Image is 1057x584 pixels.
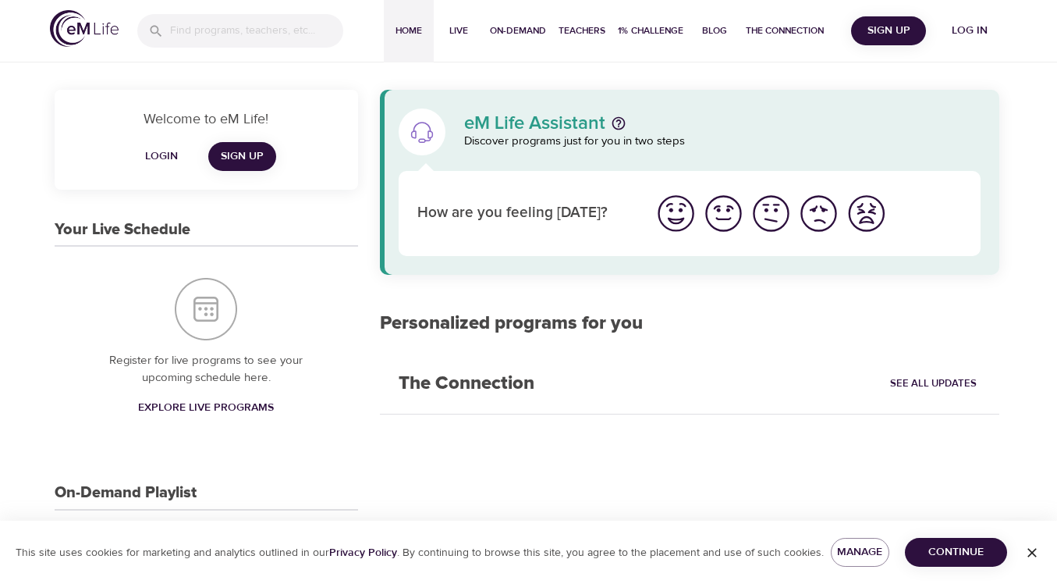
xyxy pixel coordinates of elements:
img: ok [750,192,793,235]
button: I'm feeling great [652,190,700,237]
button: Sign Up [851,16,926,45]
img: great [654,192,697,235]
span: Home [390,23,427,39]
img: Your Live Schedule [175,278,237,340]
button: Continue [905,538,1007,567]
span: Login [143,147,180,166]
h2: The Connection [380,354,553,414]
button: Login [137,142,186,171]
button: I'm feeling bad [795,190,842,237]
button: I'm feeling worst [842,190,890,237]
span: Sign Up [221,147,264,166]
button: I'm feeling good [700,190,747,237]
span: Live [440,23,477,39]
h2: Personalized programs for you [380,312,1000,335]
span: See All Updates [890,375,977,393]
span: Sign Up [857,21,920,41]
a: Explore Live Programs [132,393,280,422]
span: On-Demand [490,23,546,39]
input: Find programs, teachers, etc... [170,14,343,48]
p: Welcome to eM Life! [73,109,339,130]
p: Register for live programs to see your upcoming schedule here. [86,352,327,387]
button: I'm feeling ok [747,190,795,237]
img: bad [797,192,840,235]
img: good [702,192,745,235]
span: The Connection [746,23,824,39]
img: worst [845,192,888,235]
h3: On-Demand Playlist [55,484,197,502]
p: Discover programs just for you in two steps [464,133,981,151]
span: Log in [938,21,1001,41]
a: Privacy Policy [329,546,397,560]
h3: Your Live Schedule [55,221,190,239]
span: Blog [696,23,733,39]
p: How are you feeling [DATE]? [417,202,633,225]
a: See All Updates [886,372,981,396]
span: Teachers [559,23,605,39]
p: eM Life Assistant [464,114,605,133]
a: Sign Up [208,142,276,171]
span: Explore Live Programs [138,398,274,418]
img: eM Life Assistant [410,119,435,144]
span: Manage [843,543,877,562]
img: logo [50,10,119,47]
span: 1% Challenge [618,23,683,39]
span: Continue [917,543,995,562]
button: Manage [831,538,889,567]
button: Log in [932,16,1007,45]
